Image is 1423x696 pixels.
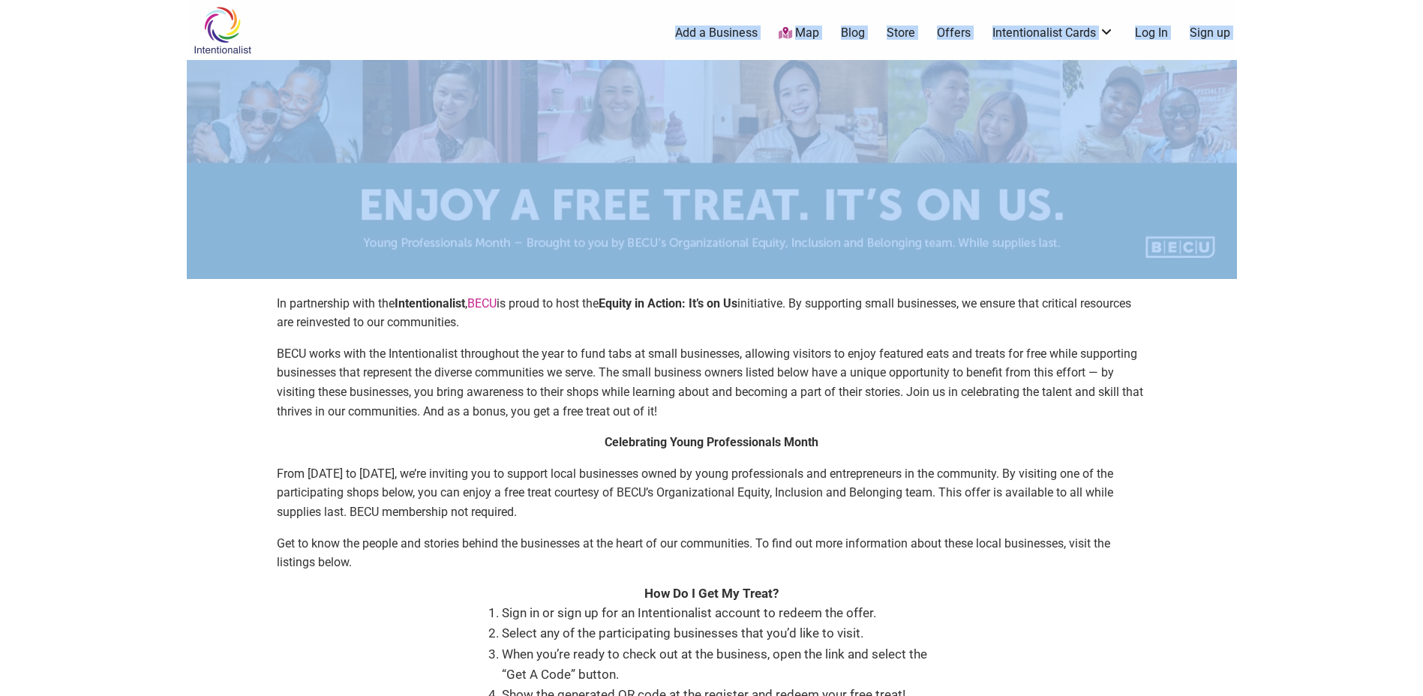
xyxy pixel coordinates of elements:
p: From [DATE] to [DATE], we’re inviting you to support local businesses owned by young professional... [277,464,1147,522]
a: Map [779,25,819,42]
a: Blog [841,25,865,41]
li: When you’re ready to check out at the business, open the link and select the “Get A Code” button. [502,644,937,685]
strong: Celebrating Young Professionals Month [605,435,818,449]
img: sponsor logo [187,60,1237,279]
p: BECU works with the Intentionalist throughout the year to fund tabs at small businesses, allowing... [277,344,1147,421]
li: Select any of the participating businesses that you’d like to visit. [502,623,937,643]
strong: Equity in Action: It’s on Us [599,296,737,310]
a: Sign up [1190,25,1230,41]
p: Get to know the people and stories behind the businesses at the heart of our communities. To find... [277,534,1147,572]
a: BECU [467,296,497,310]
strong: Intentionalist [395,296,465,310]
a: Add a Business [675,25,758,41]
a: Store [887,25,915,41]
a: Intentionalist Cards [992,25,1114,41]
img: Intentionalist [187,6,258,55]
a: Log In [1135,25,1168,41]
a: Offers [937,25,971,41]
li: Sign in or sign up for an Intentionalist account to redeem the offer. [502,603,937,623]
p: In partnership with the , is proud to host the initiative. By supporting small businesses, we ens... [277,294,1147,332]
strong: How Do I Get My Treat? [644,586,779,601]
